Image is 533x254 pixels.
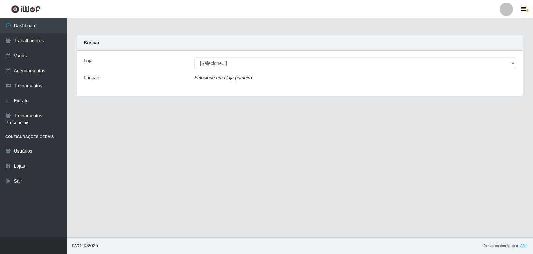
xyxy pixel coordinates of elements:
a: iWof [518,243,528,248]
strong: Buscar [84,40,99,45]
span: © 2025 . [72,242,99,249]
img: CoreUI Logo [11,5,41,13]
i: Selecione uma loja primeiro... [194,75,256,80]
span: IWOF [72,243,84,248]
label: Loja [84,57,92,64]
span: Desenvolvido por [482,242,528,249]
label: Função [84,74,99,81]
